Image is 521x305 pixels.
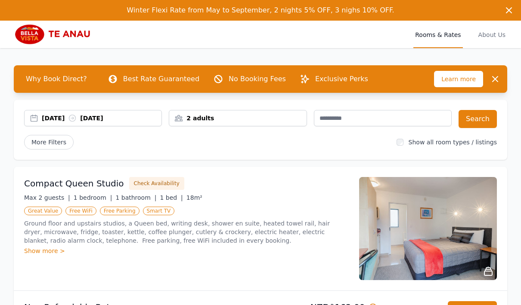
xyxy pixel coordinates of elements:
[477,21,507,48] a: About Us
[42,114,161,122] div: [DATE] [DATE]
[123,74,199,84] p: Best Rate Guaranteed
[24,207,62,215] span: Great Value
[129,177,184,190] button: Check Availability
[413,21,462,48] a: Rooms & Rates
[14,24,96,45] img: Bella Vista Te Anau
[186,194,202,201] span: 18m²
[315,74,368,84] p: Exclusive Perks
[115,194,156,201] span: 1 bathroom |
[74,194,112,201] span: 1 bedroom |
[19,70,94,88] span: Why Book Direct?
[434,71,483,87] span: Learn more
[100,207,140,215] span: Free Parking
[160,194,183,201] span: 1 bed |
[459,110,497,128] button: Search
[409,139,497,146] label: Show all room types / listings
[65,207,96,215] span: Free WiFi
[24,247,349,255] div: Show more >
[229,74,286,84] p: No Booking Fees
[24,177,124,189] h3: Compact Queen Studio
[127,6,394,14] span: Winter Flexi Rate from May to September, 2 nights 5% OFF, 3 nighs 10% OFF.
[24,219,349,245] p: Ground floor and upstairs studios, a Queen bed, writing desk, shower en suite, heated towel rail,...
[169,114,306,122] div: 2 adults
[143,207,175,215] span: Smart TV
[24,135,74,149] span: More Filters
[24,194,70,201] span: Max 2 guests |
